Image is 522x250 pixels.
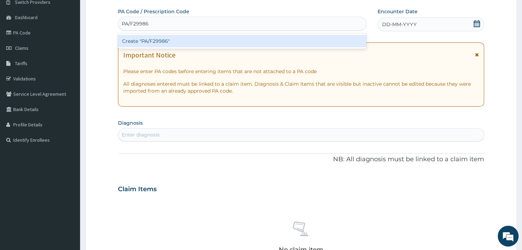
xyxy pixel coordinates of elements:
[118,155,484,164] p: NB: All diagnosis must be linked to a claim item
[118,35,366,47] div: Create "PA/F29986"
[118,119,143,126] label: Diagnosis
[114,3,131,20] div: Minimize live chat window
[123,68,479,75] p: Please enter PA codes before entering items that are not attached to a PA code
[123,51,175,59] h1: Important Notice
[15,14,38,21] span: Dashboard
[15,60,27,67] span: Tariffs
[40,78,96,149] span: We're online!
[122,131,160,138] div: Enter diagnosis
[378,8,418,15] label: Encounter Date
[123,80,479,94] p: All diagnoses entered must be linked to a claim item. Diagnosis & Claim Items that are visible bu...
[118,8,189,15] label: PA Code / Prescription Code
[3,172,133,196] textarea: Type your message and hit 'Enter'
[36,39,117,48] div: Chat with us now
[15,45,29,51] span: Claims
[382,21,417,28] span: DD-MM-YYYY
[13,35,28,52] img: d_794563401_company_1708531726252_794563401
[118,186,157,193] h3: Claim Items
